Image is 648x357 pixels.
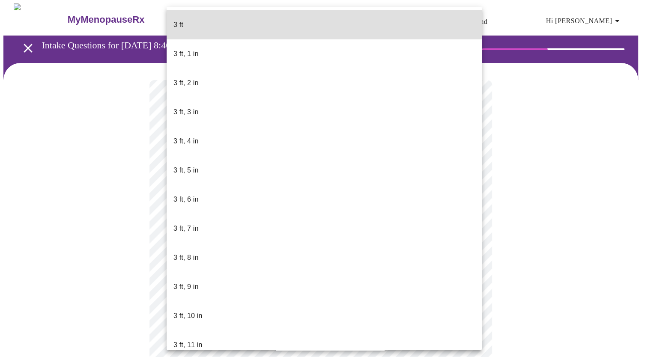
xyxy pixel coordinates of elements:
p: 3 ft, 1 in [173,49,198,59]
p: 3 ft, 6 in [173,194,198,205]
p: 3 ft, 7 in [173,223,198,234]
p: 3 ft [173,20,183,30]
p: 3 ft, 2 in [173,78,198,88]
p: 3 ft, 9 in [173,282,198,292]
p: 3 ft, 10 in [173,311,202,321]
p: 3 ft, 4 in [173,136,198,146]
p: 3 ft, 3 in [173,107,198,117]
p: 3 ft, 11 in [173,340,202,350]
p: 3 ft, 5 in [173,165,198,176]
p: 3 ft, 8 in [173,253,198,263]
